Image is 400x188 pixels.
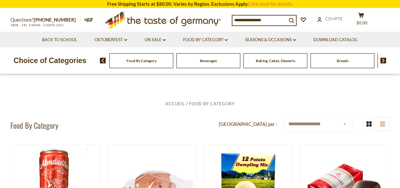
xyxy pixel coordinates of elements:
label: [GEOGRAPHIC_DATA] par : [219,120,277,128]
span: MON - FRI, 9:00AM - 5:00PM (EST) [10,23,64,27]
a: Oktoberfest [95,36,127,43]
a: Download Catalog [313,36,358,43]
a: Back to School [42,36,77,43]
span: $0.00 [356,20,367,25]
span: Compte [325,16,342,21]
h1: Food By Category [10,120,58,130]
a: On Sale [145,36,166,43]
img: next arrow [380,58,386,63]
a: Compte [317,16,342,23]
a: [PHONE_NUMBER] [34,17,76,23]
a: Click here for details. [248,1,293,7]
a: Food By Category [126,58,157,63]
p: Questions? [10,16,81,24]
a: Beverages [200,58,217,63]
a: Baking, Cakes, Desserts [256,58,295,63]
img: previous arrow [100,58,106,63]
a: Accueil [165,101,185,106]
a: Food By Category [183,36,228,43]
a: Breads [337,58,348,63]
button: $0.00 [352,12,371,28]
a: Seasons & Occasions [245,36,296,43]
a: Food By Category [189,101,235,106]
